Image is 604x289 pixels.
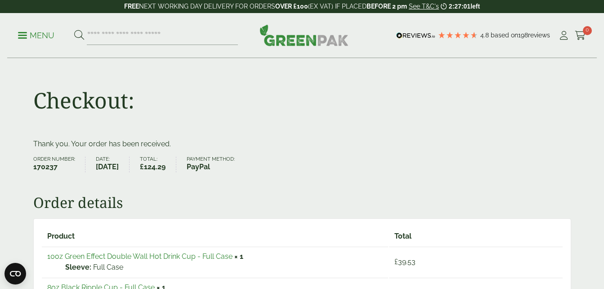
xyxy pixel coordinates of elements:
[491,32,518,39] span: Based on
[528,32,550,39] span: reviews
[33,157,86,172] li: Order number:
[518,32,528,39] span: 198
[96,157,130,172] li: Date:
[33,194,571,211] h2: Order details
[438,31,478,39] div: 4.79 Stars
[140,163,144,171] span: £
[124,3,139,10] strong: FREE
[4,263,26,284] button: Open CMP widget
[394,257,398,266] span: £
[583,26,592,35] span: 0
[259,24,349,46] img: GreenPak Supplies
[480,32,491,39] span: 4.8
[394,257,416,266] bdi: 39.53
[470,3,480,10] span: left
[42,227,389,246] th: Product
[140,157,176,172] li: Total:
[449,3,470,10] span: 2:27:01
[33,87,134,113] h1: Checkout:
[409,3,439,10] a: See T&C's
[187,162,235,172] strong: PayPal
[18,30,54,41] p: Menu
[234,252,243,261] strong: × 1
[575,29,586,42] a: 0
[187,157,245,172] li: Payment method:
[65,262,383,273] p: Full Case
[575,31,586,40] i: Cart
[47,252,233,261] a: 10oz Green Effect Double Wall Hot Drink Cup - Full Case
[367,3,407,10] strong: BEFORE 2 pm
[275,3,308,10] strong: OVER £100
[140,163,166,171] bdi: 124.29
[18,30,54,39] a: Menu
[33,139,571,149] p: Thank you. Your order has been received.
[96,162,119,172] strong: [DATE]
[33,162,75,172] strong: 170237
[389,227,562,246] th: Total
[65,262,91,273] strong: Sleeve:
[396,32,435,39] img: REVIEWS.io
[558,31,569,40] i: My Account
